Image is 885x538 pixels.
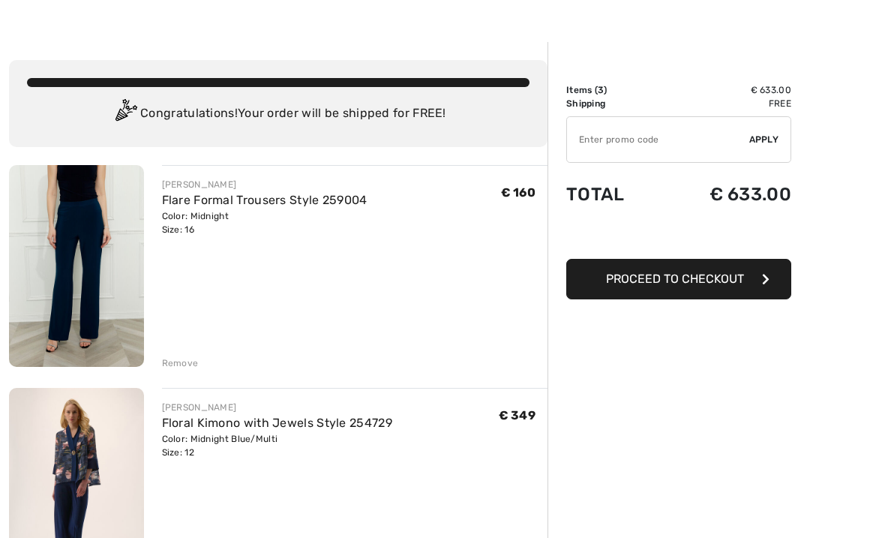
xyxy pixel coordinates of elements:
[566,83,659,97] td: Items ( )
[606,272,744,286] span: Proceed to Checkout
[598,85,604,95] span: 3
[659,97,791,110] td: Free
[659,83,791,97] td: € 633.00
[162,432,392,459] div: Color: Midnight Blue/Multi Size: 12
[9,165,144,367] img: Flare Formal Trousers Style 259004
[162,193,367,207] a: Flare Formal Trousers Style 259004
[162,401,392,414] div: [PERSON_NAME]
[566,97,659,110] td: Shipping
[162,356,199,370] div: Remove
[501,185,536,200] span: € 160
[162,416,392,430] a: Floral Kimono with Jewels Style 254729
[566,220,791,254] iframe: PayPal
[162,178,367,191] div: [PERSON_NAME]
[659,169,791,220] td: € 633.00
[499,408,536,422] span: € 349
[749,133,779,146] span: Apply
[162,209,367,236] div: Color: Midnight Size: 16
[566,169,659,220] td: Total
[110,99,140,129] img: Congratulation2.svg
[567,117,749,162] input: Promo code
[566,259,791,299] button: Proceed to Checkout
[27,99,529,129] div: Congratulations! Your order will be shipped for FREE!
